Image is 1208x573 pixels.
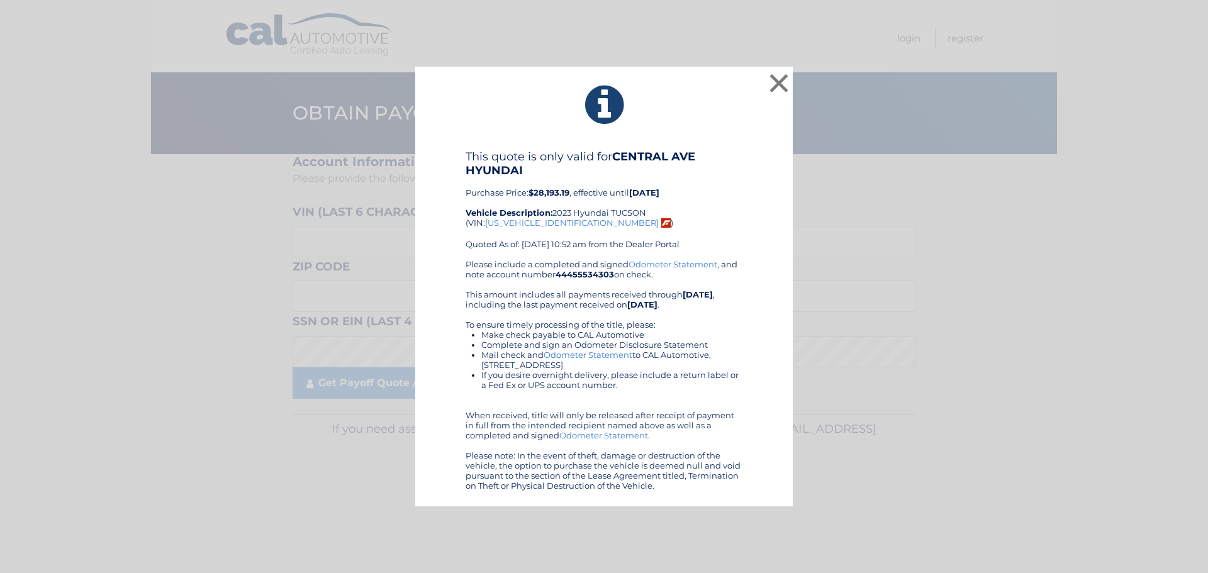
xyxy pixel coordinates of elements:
[556,269,614,279] b: 44455534303
[466,150,742,177] h4: This quote is only valid for
[466,150,695,177] b: CENTRAL AVE HYUNDAI
[559,430,648,440] a: Odometer Statement
[481,330,742,340] li: Make check payable to CAL Automotive
[481,340,742,350] li: Complete and sign an Odometer Disclosure Statement
[485,218,659,228] a: [US_VEHICLE_IDENTIFICATION_NUMBER]
[481,350,742,370] li: Mail check and to CAL Automotive, [STREET_ADDRESS]
[466,259,742,491] div: Please include a completed and signed , and note account number on check. This amount includes al...
[766,70,791,96] button: ×
[627,299,657,309] b: [DATE]
[528,187,569,197] b: $28,193.19
[544,350,632,360] a: Odometer Statement
[629,259,717,269] a: Odometer Statement
[683,289,713,299] b: [DATE]
[661,218,671,228] img: 8rh5UuVk8QnwCAWDaABNIAG0AAaQAP8G4BfzyDfYW2HlqUAAAAASUVORK5CYII=
[466,208,552,218] strong: Vehicle Description:
[466,218,673,228] span: (VIN: )
[481,370,742,390] li: If you desire overnight delivery, please include a return label or a Fed Ex or UPS account number.
[466,150,742,259] div: Purchase Price: , effective until 2023 Hyundai TUCSON Quoted As of: [DATE] 10:52 am from the Deal...
[629,187,659,197] b: [DATE]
